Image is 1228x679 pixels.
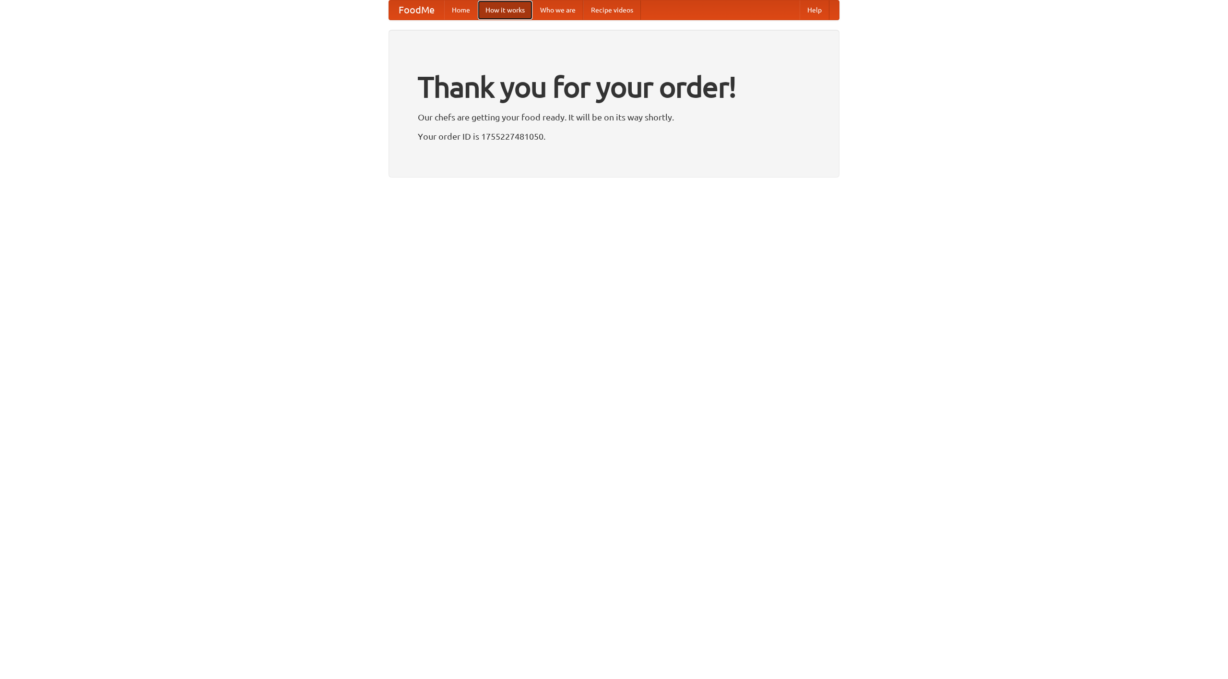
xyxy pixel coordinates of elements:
[532,0,583,20] a: Who we are
[418,110,810,124] p: Our chefs are getting your food ready. It will be on its way shortly.
[478,0,532,20] a: How it works
[583,0,641,20] a: Recipe videos
[800,0,829,20] a: Help
[418,64,810,110] h1: Thank you for your order!
[444,0,478,20] a: Home
[418,129,810,143] p: Your order ID is 1755227481050.
[389,0,444,20] a: FoodMe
